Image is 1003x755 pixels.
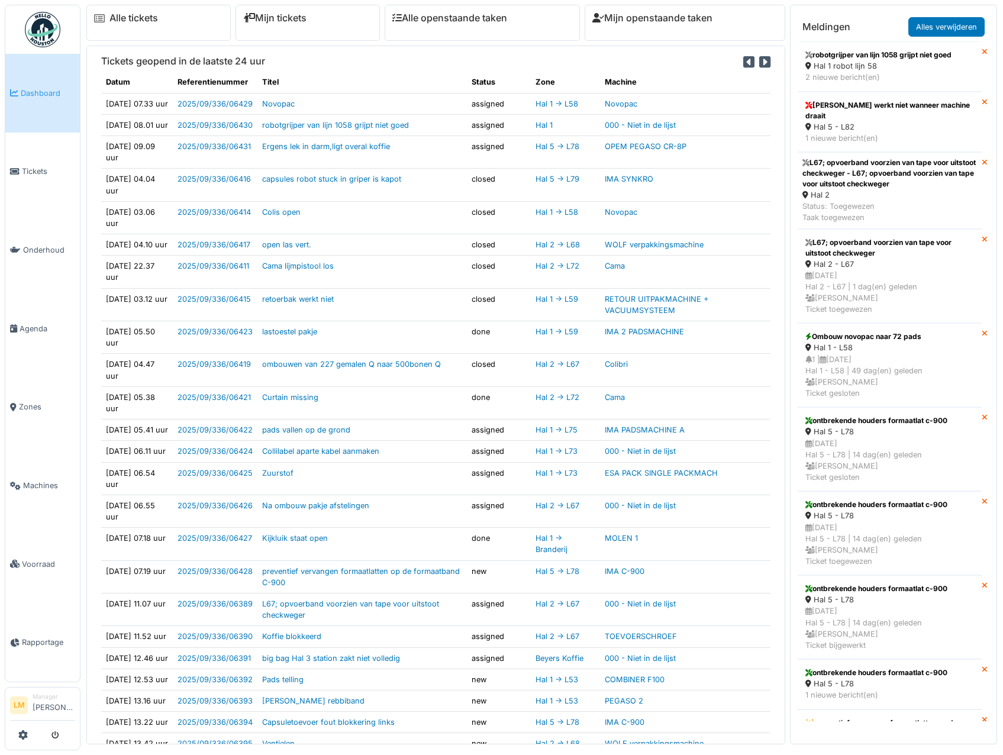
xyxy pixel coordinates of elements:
[605,739,704,748] a: WOLF verpakkingsmachine
[536,240,580,249] a: Hal 2 -> L68
[798,152,982,229] a: L67; opvoerband voorzien van tape voor uitstoot checkweger - L67; opvoerband voorzien van tape vo...
[605,534,638,543] a: MOLEN 1
[101,712,173,733] td: [DATE] 13.22 uur
[101,420,173,441] td: [DATE] 05.41 uur
[805,121,974,133] div: Hal 5 - L82
[5,211,80,289] a: Onderhoud
[178,99,253,108] a: 2025/09/336/06429
[805,72,974,83] div: 2 nieuwe bericht(en)
[262,632,321,641] a: Koffie blokkeerd
[536,121,553,130] a: Hal 1
[536,718,579,727] a: Hal 5 -> L78
[178,425,253,434] a: 2025/09/336/06422
[798,92,982,152] a: [PERSON_NAME] werkt niet wanneer machine draait Hal 5 - L82 1 nieuwe bericht(en)
[101,354,173,386] td: [DATE] 04.47 uur
[467,288,531,321] td: closed
[467,560,531,593] td: new
[101,256,173,288] td: [DATE] 22.37 uur
[178,327,253,336] a: 2025/09/336/06423
[536,599,579,608] a: Hal 2 -> L67
[605,121,676,130] a: 000 - Niet in de lijst
[798,659,982,709] a: ontbrekende houders formaatlat c-900 Hal 5 - L78 1 nieuwe bericht(en)
[536,632,579,641] a: Hal 2 -> L67
[33,692,75,718] li: [PERSON_NAME]
[178,175,251,183] a: 2025/09/336/06416
[467,690,531,711] td: new
[101,626,173,647] td: [DATE] 11.52 uur
[467,201,531,234] td: closed
[467,256,531,288] td: closed
[178,675,253,684] a: 2025/09/336/06392
[173,72,257,93] th: Referentienummer
[805,100,974,121] div: [PERSON_NAME] werkt niet wanneer machine draait
[536,393,579,402] a: Hal 2 -> L72
[101,560,173,593] td: [DATE] 07.19 uur
[101,169,173,201] td: [DATE] 04.04 uur
[605,175,653,183] a: IMA SYNKRO
[178,208,251,217] a: 2025/09/336/06414
[605,240,704,249] a: WOLF verpakkingsmachine
[10,696,28,714] li: LM
[21,88,75,99] span: Dashboard
[178,696,253,705] a: 2025/09/336/06393
[5,54,80,133] a: Dashboard
[467,234,531,256] td: closed
[605,262,625,270] a: Cama
[805,522,974,567] div: [DATE] Hal 5 - L78 | 14 dag(en) geleden [PERSON_NAME] Ticket toegewezen
[257,72,467,93] th: Titel
[10,692,75,721] a: LM Manager[PERSON_NAME]
[178,295,251,304] a: 2025/09/336/06415
[805,354,974,399] div: 1 | [DATE] Hal 1 - L58 | 49 dag(en) geleden [PERSON_NAME] Ticket gesloten
[805,259,974,270] div: Hal 2 - L67
[109,12,158,24] a: Alle tickets
[467,114,531,135] td: assigned
[178,567,253,576] a: 2025/09/336/06428
[467,669,531,690] td: new
[262,99,295,108] a: Novopac
[536,208,578,217] a: Hal 1 -> L58
[262,327,317,336] a: lastoestel pakje
[178,739,253,748] a: 2025/09/336/06395
[805,270,974,315] div: [DATE] Hal 2 - L67 | 1 dag(en) geleden [PERSON_NAME] Ticket toegewezen
[5,604,80,682] a: Rapportage
[536,501,579,510] a: Hal 2 -> L67
[262,469,294,477] a: Zuurstof
[805,667,974,678] div: ontbrekende houders formaatlat c-900
[101,669,173,690] td: [DATE] 12.53 uur
[536,295,578,304] a: Hal 1 -> L59
[262,295,334,304] a: retoerbak werkt niet
[805,689,974,701] div: 1 nieuwe bericht(en)
[798,575,982,659] a: ontbrekende houders formaatlat c-900 Hal 5 - L78 [DATE]Hal 5 - L78 | 14 dag(en) geleden [PERSON_N...
[101,462,173,495] td: [DATE] 06.54 uur
[605,208,637,217] a: Novopac
[805,415,974,426] div: ontbrekende houders formaatlat c-900
[802,201,977,223] div: Status: Toegewezen Taak toegewezen
[605,675,665,684] a: COMBINER F100
[798,41,982,91] a: robotgrijper van lijn 1058 grijpt niet goed Hal 1 robot lijn 58 2 nieuwe bericht(en)
[805,594,974,605] div: Hal 5 - L78
[605,327,684,336] a: IMA 2 PADSMACHINE
[605,501,676,510] a: 000 - Niet in de lijst
[23,480,75,491] span: Machines
[605,425,685,434] a: IMA PADSMACHINE A
[536,739,580,748] a: Hal 2 -> L68
[262,739,295,748] a: Ventielen
[178,501,253,510] a: 2025/09/336/06426
[101,690,173,711] td: [DATE] 13.16 uur
[605,360,628,369] a: Colibri
[798,323,982,407] a: Ombouw novopac naar 72 pads Hal 1 - L58 1 |[DATE]Hal 1 - L58 | 49 dag(en) geleden [PERSON_NAME]Ti...
[536,142,579,151] a: Hal 5 -> L78
[101,321,173,354] td: [DATE] 05.50 uur
[805,718,974,739] div: preventief vervangen formaatlatten op de formaatband C-900
[178,360,251,369] a: 2025/09/336/06419
[467,528,531,560] td: done
[20,323,75,334] span: Agenda
[467,647,531,669] td: assigned
[536,534,567,554] a: Hal 1 -> Branderij
[805,438,974,483] div: [DATE] Hal 5 - L78 | 14 dag(en) geleden [PERSON_NAME] Ticket gesloten
[101,234,173,256] td: [DATE] 04.10 uur
[178,262,249,270] a: 2025/09/336/06411
[798,229,982,324] a: L67; opvoerband voorzien van tape voor uitstoot checkweger Hal 2 - L67 [DATE]Hal 2 - L67 | 1 dag(...
[605,718,644,727] a: IMA C-900
[805,605,974,651] div: [DATE] Hal 5 - L78 | 14 dag(en) geleden [PERSON_NAME] Ticket bijgewerkt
